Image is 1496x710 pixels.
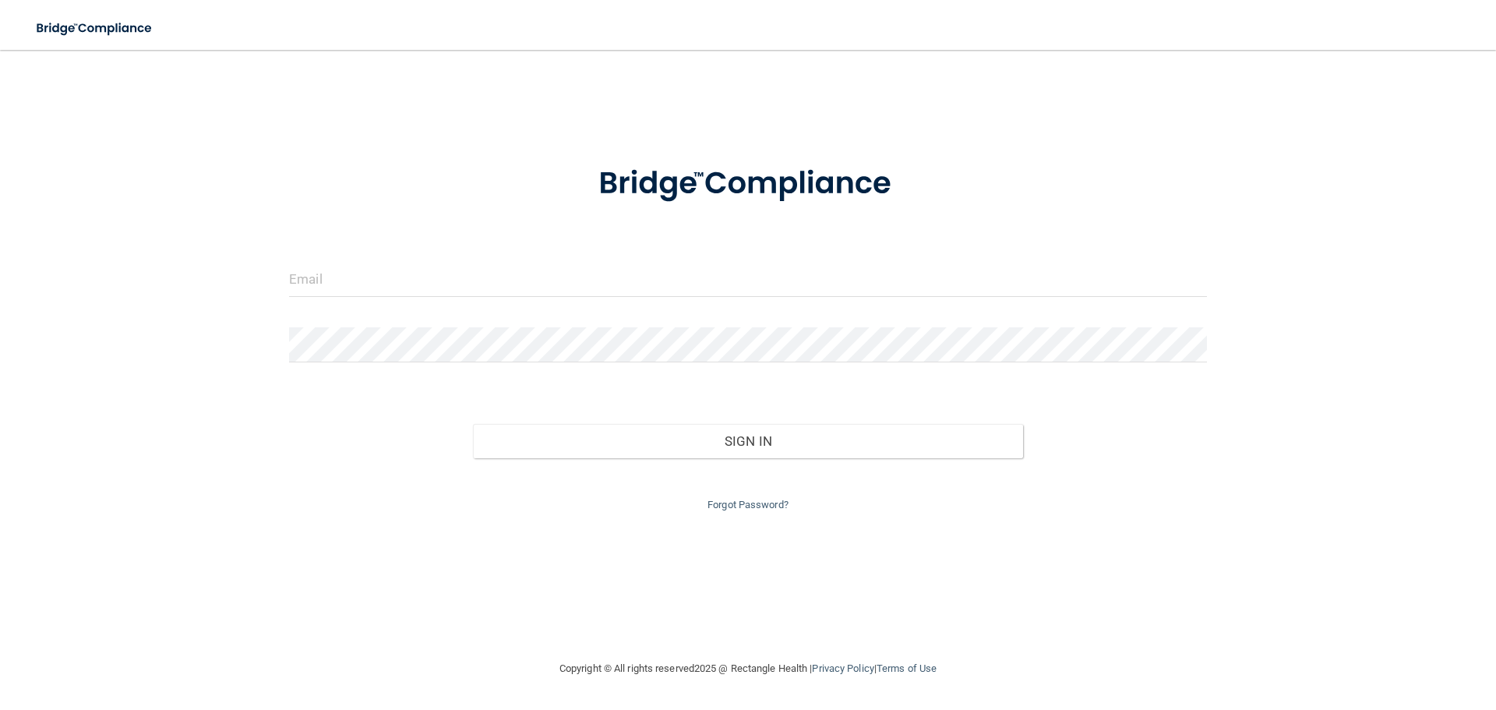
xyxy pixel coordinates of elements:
[877,662,937,674] a: Terms of Use
[1226,599,1477,662] iframe: Drift Widget Chat Controller
[473,424,1024,458] button: Sign In
[23,12,167,44] img: bridge_compliance_login_screen.278c3ca4.svg
[707,499,789,510] a: Forgot Password?
[289,262,1207,297] input: Email
[464,644,1032,694] div: Copyright © All rights reserved 2025 @ Rectangle Health | |
[812,662,873,674] a: Privacy Policy
[566,143,930,224] img: bridge_compliance_login_screen.278c3ca4.svg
